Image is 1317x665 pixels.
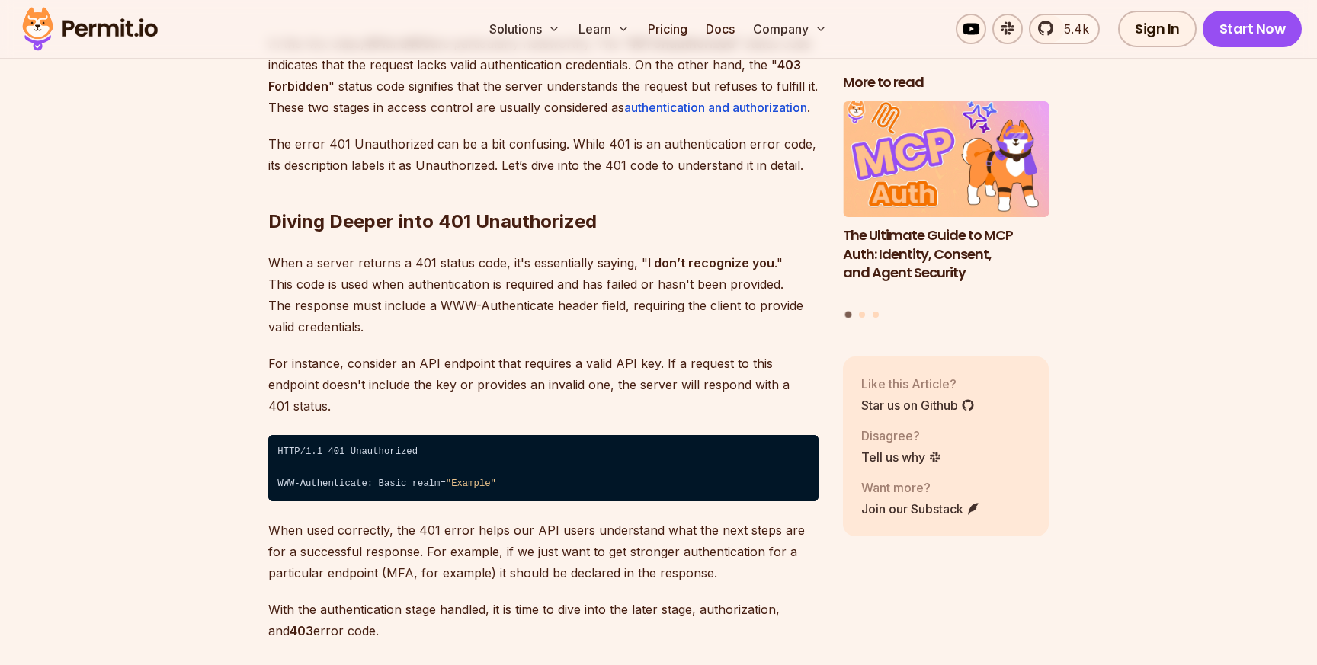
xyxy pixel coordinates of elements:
[642,14,694,44] a: Pricing
[843,101,1049,320] div: Posts
[861,395,975,414] a: Star us on Github
[861,478,980,496] p: Want more?
[843,73,1049,92] h2: More to read
[1029,14,1100,44] a: 5.4k
[624,100,807,115] a: authentication and authorization
[648,255,774,270] strong: I don’t recognize you
[268,252,819,337] p: When a server returns a 401 status code, it's essentially saying, " ." This code is used when aut...
[268,149,819,234] h2: Diving Deeper into 401 Unauthorized
[1118,11,1197,47] a: Sign In
[572,14,636,44] button: Learn
[843,101,1049,302] a: The Ultimate Guide to MCP Auth: Identity, Consent, and Agent SecurityThe Ultimate Guide to MCP Au...
[268,435,819,502] code: HTTP/1.1 401 Unauthorized ⁠ WWW-Authenticate: Basic realm=
[268,599,819,641] p: With the authentication stage handled, it is time to dive into the later stage, authorization, an...
[861,499,980,517] a: Join our Substack
[268,57,801,94] strong: 403 Forbidden
[843,225,1049,282] h3: The Ultimate Guide to MCP Auth: Identity, Consent, and Agent Security
[700,14,741,44] a: Docs
[1203,11,1303,47] a: Start Now
[1055,20,1089,38] span: 5.4k
[268,133,819,176] p: The error 401 Unauthorized can be a bit confusing. While 401 is an authentication error code, its...
[268,520,819,583] p: When used correctly, the 401 error helps our API users understand what the next steps are for a s...
[290,623,313,638] strong: 403
[268,33,819,118] p: In the 4xx class, and are particularly noteworthy. The " " status code indicates that the request...
[861,374,975,392] p: Like this Article?
[483,14,566,44] button: Solutions
[861,447,942,465] a: Tell us why
[845,311,852,318] button: Go to slide 1
[15,3,165,55] img: Permit logo
[859,311,865,317] button: Go to slide 2
[747,14,833,44] button: Company
[843,101,1049,302] li: 1 of 3
[268,353,819,417] p: For instance, consider an API endpoint that requires a valid API key. If a request to this endpoi...
[873,311,879,317] button: Go to slide 3
[446,478,496,489] span: "Example"
[861,426,942,444] p: Disagree?
[843,101,1049,217] img: The Ultimate Guide to MCP Auth: Identity, Consent, and Agent Security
